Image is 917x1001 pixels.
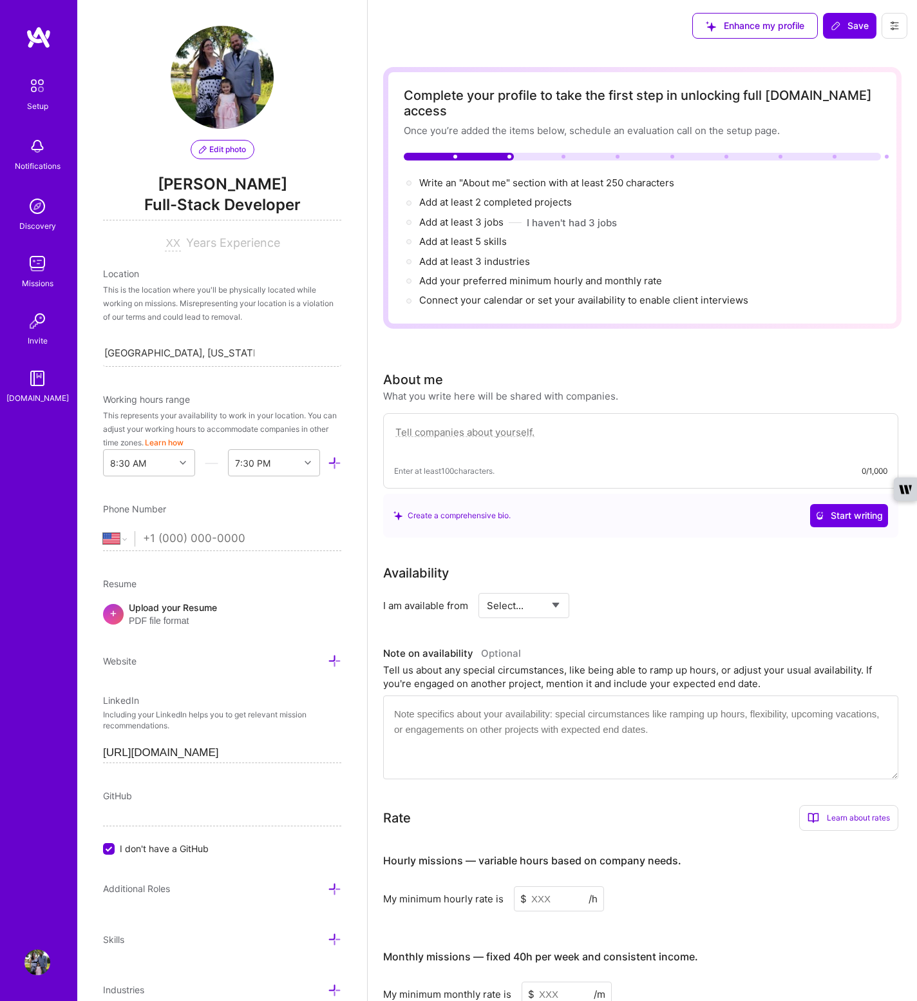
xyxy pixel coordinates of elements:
button: Edit photo [191,140,254,159]
h4: Hourly missions — variable hours based on company needs. [383,855,681,867]
img: User Avatar [24,949,50,975]
div: My minimum monthly rate is [383,987,511,1001]
i: icon SuggestedTeams [393,511,402,520]
div: 8:30 AM [110,456,146,470]
div: Learn about rates [799,805,898,831]
span: Additional Roles [103,883,170,894]
div: Invite [28,334,48,347]
span: GitHub [103,790,132,801]
div: I am available from [383,599,468,612]
span: LinkedIn [103,695,139,706]
span: $ [520,892,527,906]
span: [PERSON_NAME] [103,175,341,194]
button: Start writing [810,504,888,527]
div: Once you’re added the items below, schedule an evaluation call on the setup page. [404,124,881,137]
div: What you write here will be shared with companies. [383,389,618,403]
div: Location [103,267,341,280]
span: Add at least 3 jobs [419,216,504,228]
button: Save [823,13,876,39]
span: Add your preferred minimum hourly and monthly rate [419,275,662,287]
span: Industries [103,984,144,995]
div: This is the location where you'll be physically located while working on missions. Misrepresentin... [103,283,341,324]
img: Invite [24,308,50,334]
span: Years Experience [186,236,280,249]
img: User Avatar [171,26,274,129]
div: Notifications [15,159,61,173]
span: Enhance my profile [706,19,804,32]
span: Full-Stack Developer [103,194,341,220]
span: Write an "About me" section with at least 250 characters [419,177,677,189]
div: 0/1,000 [862,464,887,478]
span: PDF file format [129,614,217,628]
div: +Upload your ResumePDF file format [103,601,341,628]
span: Add at least 3 industries [419,255,530,267]
div: Create a comprehensive bio. [393,509,511,522]
input: XXX [514,886,604,911]
div: Missions [22,277,53,290]
div: This represents your availability to work in your location. You can adjust your working hours to ... [103,409,341,449]
img: teamwork [24,251,50,277]
span: Edit photo [199,144,246,155]
img: guide book [24,365,50,391]
div: 7:30 PM [235,456,270,470]
div: Rate [383,808,411,828]
i: icon Chevron [305,460,311,466]
div: Complete your profile to take the first step in unlocking full [DOMAIN_NAME] access [404,88,881,119]
div: Setup [27,99,48,113]
h4: Monthly missions — fixed 40h per week and consistent income. [383,951,698,963]
div: Discovery [19,219,56,233]
i: icon BookOpen [808,812,819,824]
img: bell [24,133,50,159]
span: Optional [481,647,521,659]
img: setup [24,72,51,99]
a: User Avatar [21,949,53,975]
span: Save [831,19,869,32]
span: Skills [103,934,124,945]
i: icon SuggestedTeams [706,21,716,32]
span: Resume [103,578,137,589]
span: Phone Number [103,503,166,514]
button: Enhance my profile [692,13,818,39]
input: +1 (000) 000-0000 [143,520,341,558]
i: icon HorizontalInLineDivider [205,456,218,470]
img: discovery [24,193,50,219]
div: Availability [383,563,449,583]
span: $ [528,987,534,1001]
button: Learn how [145,436,184,449]
span: Enter at least 100 characters. [394,464,495,478]
input: XX [165,236,181,251]
span: Working hours range [103,394,190,405]
div: My minimum hourly rate is [383,892,504,906]
span: Add at least 5 skills [419,235,507,248]
div: Note on availability [383,644,521,663]
button: I haven't had 3 jobs [527,216,617,229]
i: icon CrystalBallWhite [815,511,824,520]
div: [DOMAIN_NAME] [6,391,69,405]
div: About me [383,370,443,389]
div: Tell us about any special circumstances, like being able to ramp up hours, or adjust your usual a... [383,663,898,690]
i: icon Chevron [180,460,186,466]
span: Start writing [815,509,883,522]
span: Website [103,656,137,666]
p: Including your LinkedIn helps you to get relevant mission recommendations. [103,710,341,732]
span: I don't have a GitHub [120,842,209,855]
span: Add at least 2 completed projects [419,196,572,208]
i: icon PencilPurple [199,146,207,153]
span: + [109,606,117,619]
div: Upload your Resume [129,601,217,628]
span: /h [589,892,598,906]
span: Connect your calendar or set your availability to enable client interviews [419,294,748,306]
span: /m [594,987,605,1001]
img: logo [26,26,52,49]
